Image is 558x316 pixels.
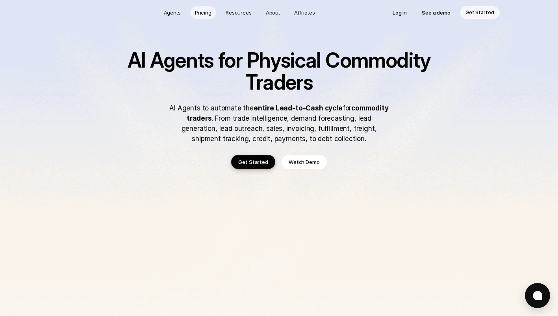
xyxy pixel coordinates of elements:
a: Get Started [231,155,275,169]
p: Pricing [195,9,211,17]
h1: AI Agents for Physical Commodity Traders [106,50,452,94]
a: Pricing [190,6,216,19]
p: About [266,9,280,17]
p: See a demo [422,9,450,17]
a: Agents [159,6,185,19]
button: Open chat window [525,283,550,308]
a: About [261,6,285,19]
a: See a demo [416,6,456,19]
p: Affiliates [294,9,315,17]
a: Log in [387,6,412,19]
a: Affiliates [289,6,320,19]
p: Resources [226,9,252,17]
a: Get Started [460,6,500,19]
strong: entire Lead-to-Cash cycle [254,104,343,112]
p: Get Started [465,9,494,17]
p: Get Started [238,158,268,166]
p: Log in [393,9,407,17]
p: Agents [164,9,181,17]
p: Watch Demo [289,158,320,166]
a: Resources [221,6,256,19]
a: Watch Demo [282,155,327,169]
p: AI Agents to automate the for . From trade intelligence, demand forecasting, lead generation, lea... [169,103,389,144]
